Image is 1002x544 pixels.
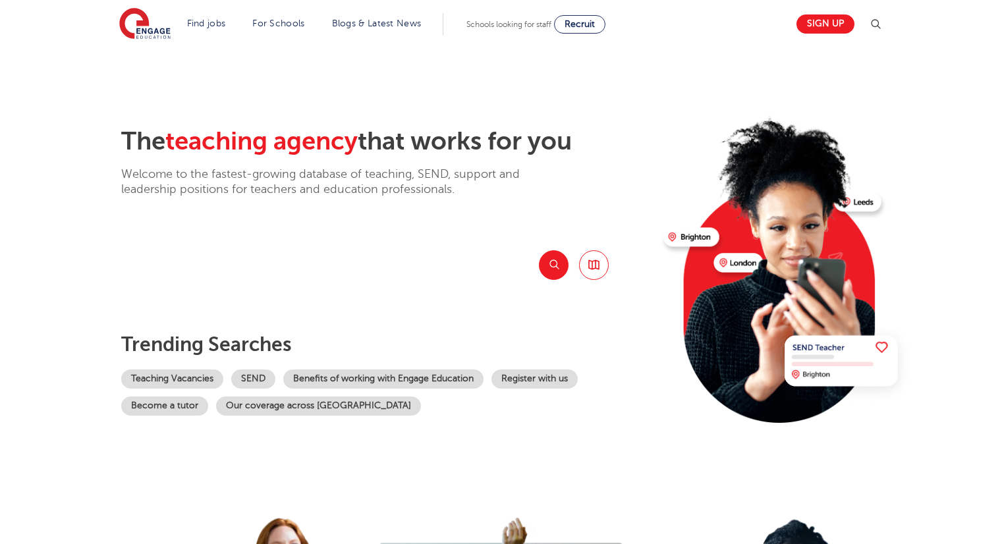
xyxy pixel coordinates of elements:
p: Trending searches [121,333,653,356]
a: Blogs & Latest News [332,18,422,28]
a: Find jobs [187,18,226,28]
a: Our coverage across [GEOGRAPHIC_DATA] [216,396,421,416]
p: Welcome to the fastest-growing database of teaching, SEND, support and leadership positions for t... [121,167,556,198]
button: Search [539,250,569,280]
h2: The that works for you [121,126,653,157]
span: teaching agency [165,127,358,155]
a: Sign up [796,14,854,34]
img: Engage Education [119,8,171,41]
a: Register with us [491,369,578,389]
a: Benefits of working with Engage Education [283,369,484,389]
a: SEND [231,369,275,389]
a: Teaching Vacancies [121,369,223,389]
a: For Schools [252,18,304,28]
a: Recruit [554,15,605,34]
span: Schools looking for staff [466,20,551,29]
span: Recruit [565,19,595,29]
a: Become a tutor [121,396,208,416]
